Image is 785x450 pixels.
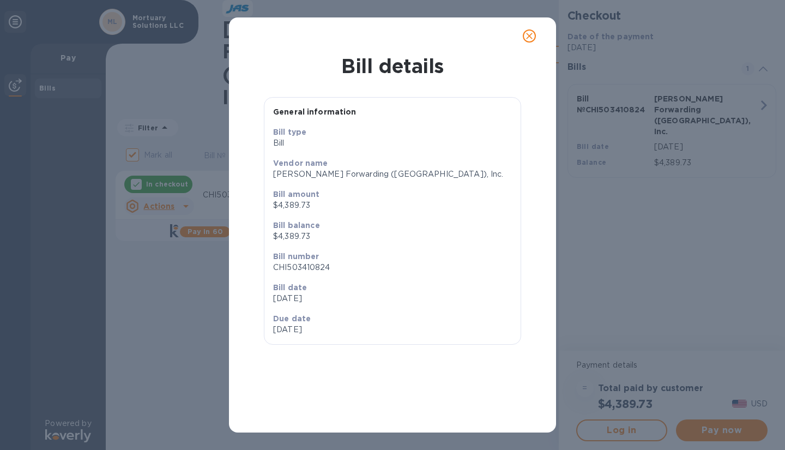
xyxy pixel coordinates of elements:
p: Bill [273,137,512,149]
b: Bill amount [273,190,320,199]
p: CHI503410824 [273,262,512,273]
p: $4,389.73 [273,200,512,211]
p: $4,389.73 [273,231,512,242]
h1: Bill details [238,55,547,77]
b: Vendor name [273,159,328,167]
b: Bill balance [273,221,320,230]
p: [DATE] [273,293,512,304]
p: [PERSON_NAME] Forwarding ([GEOGRAPHIC_DATA]), Inc. [273,169,512,180]
p: [DATE] [273,324,388,335]
b: General information [273,107,357,116]
b: Due date [273,314,311,323]
b: Bill type [273,128,306,136]
b: Bill date [273,283,307,292]
b: Bill number [273,252,319,261]
button: close [516,23,542,49]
